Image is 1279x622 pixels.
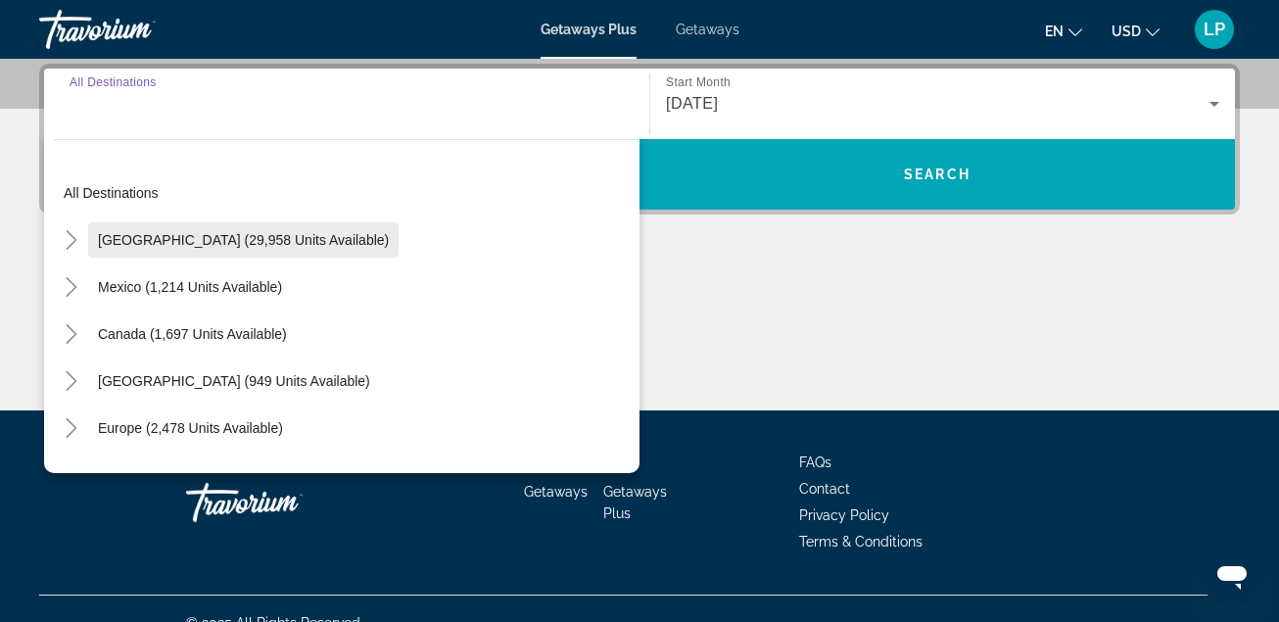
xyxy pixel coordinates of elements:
[98,279,282,295] span: Mexico (1,214 units available)
[64,185,159,201] span: All destinations
[1189,9,1240,50] button: User Menu
[44,69,1235,210] div: Search widget
[88,363,380,399] button: [GEOGRAPHIC_DATA] (949 units available)
[54,175,639,211] button: All destinations
[70,75,157,88] span: All Destinations
[39,4,235,55] a: Travorium
[1112,24,1141,39] span: USD
[666,76,731,89] span: Start Month
[88,457,291,493] button: Australia (208 units available)
[1112,17,1160,45] button: Change currency
[88,269,292,305] button: Mexico (1,214 units available)
[54,411,88,446] button: Toggle Europe (2,478 units available)
[799,534,923,550] a: Terms & Conditions
[666,95,718,112] span: [DATE]
[904,167,971,182] span: Search
[541,22,637,37] a: Getaways Plus
[1201,544,1263,606] iframe: Button to launch messaging window
[98,326,287,342] span: Canada (1,697 units available)
[54,223,88,258] button: Toggle United States (29,958 units available)
[676,22,739,37] a: Getaways
[88,222,399,258] button: [GEOGRAPHIC_DATA] (29,958 units available)
[54,270,88,305] button: Toggle Mexico (1,214 units available)
[98,373,370,389] span: [GEOGRAPHIC_DATA] (949 units available)
[54,364,88,399] button: Toggle Caribbean & Atlantic Islands (949 units available)
[88,410,293,446] button: Europe (2,478 units available)
[799,455,831,470] a: FAQs
[98,420,283,436] span: Europe (2,478 units available)
[799,507,889,523] a: Privacy Policy
[1045,17,1082,45] button: Change language
[524,484,588,500] a: Getaways
[1045,24,1064,39] span: en
[799,481,850,497] a: Contact
[88,316,297,352] button: Canada (1,697 units available)
[54,458,88,493] button: Toggle Australia (208 units available)
[1204,20,1225,39] span: LP
[186,473,382,532] a: Travorium
[98,232,389,248] span: [GEOGRAPHIC_DATA] (29,958 units available)
[639,139,1235,210] button: Search
[54,317,88,352] button: Toggle Canada (1,697 units available)
[603,484,667,521] a: Getaways Plus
